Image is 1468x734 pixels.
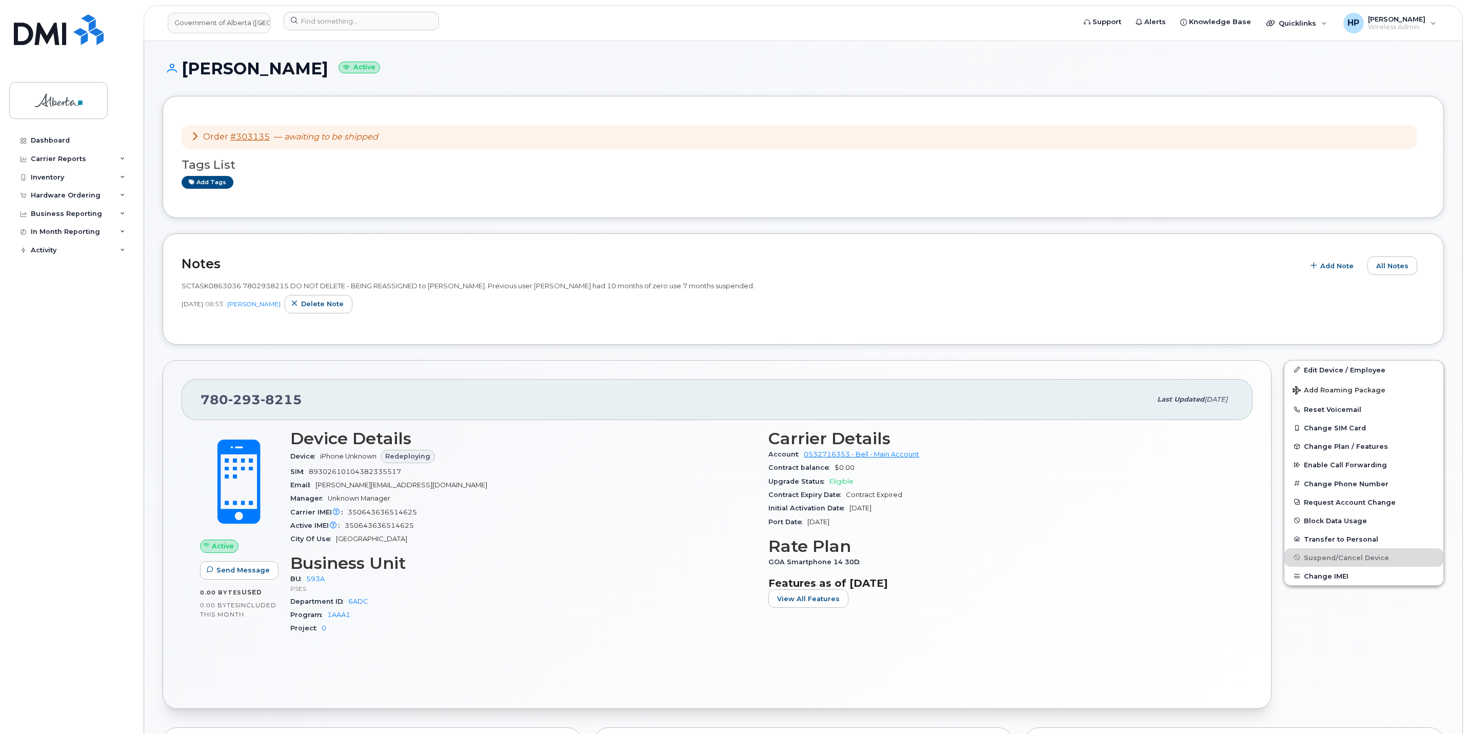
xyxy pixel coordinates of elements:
span: Unknown Manager [328,494,390,502]
span: Send Message [216,565,270,575]
em: awaiting to be shipped [284,132,378,142]
a: 0532716353 - Bell - Main Account [804,450,919,458]
button: Block Data Usage [1284,511,1443,530]
button: Add Note [1304,256,1362,275]
h3: Rate Plan [768,537,1234,556]
a: 1AAA1 [327,611,350,619]
a: [PERSON_NAME] [227,300,281,308]
span: Account [768,450,804,458]
span: Add Roaming Package [1293,386,1385,396]
h1: [PERSON_NAME] [163,59,1444,77]
button: Change SIM Card [1284,419,1443,437]
button: Reset Voicemail [1284,400,1443,419]
span: Device [290,452,320,460]
span: Change Plan / Features [1304,443,1388,450]
span: All Notes [1376,261,1409,271]
span: 0.00 Bytes [200,602,239,609]
span: included this month [200,601,276,618]
span: GOA Smartphone 14 30D [768,558,865,566]
span: Carrier IMEI [290,508,348,516]
button: Add Roaming Package [1284,379,1443,400]
span: Initial Activation Date [768,504,849,512]
a: 6ADC [348,598,368,605]
button: Send Message [200,561,279,580]
p: PSES [290,584,756,593]
button: Request Account Change [1284,493,1443,511]
span: Manager [290,494,328,502]
button: Enable Call Forwarding [1284,455,1443,474]
button: Change IMEI [1284,567,1443,585]
span: [GEOGRAPHIC_DATA] [336,535,407,543]
span: iPhone Unknown [320,452,376,460]
span: Active [212,541,234,551]
span: Add Note [1320,261,1354,271]
h3: Tags List [182,158,1425,171]
a: Edit Device / Employee [1284,361,1443,379]
button: Change Phone Number [1284,474,1443,493]
span: Contract Expired [846,491,902,499]
button: Change Plan / Features [1284,437,1443,455]
span: — [274,132,378,142]
span: BU [290,575,306,583]
span: Contract balance [768,464,835,471]
h3: Carrier Details [768,429,1234,448]
span: [PERSON_NAME][EMAIL_ADDRESS][DOMAIN_NAME] [315,481,487,489]
h3: Device Details [290,429,756,448]
span: 89302610104382335517 [309,468,401,475]
span: 293 [228,392,261,407]
span: SIM [290,468,309,475]
span: [DATE] [182,300,203,308]
button: View All Features [768,589,848,608]
span: Enable Call Forwarding [1304,461,1387,469]
span: Delete note [301,299,344,309]
span: Eligible [829,478,854,485]
span: 350643636514625 [348,508,417,516]
span: Last updated [1157,395,1204,403]
span: 350643636514625 [345,522,414,529]
span: $0.00 [835,464,855,471]
span: View All Features [777,594,840,604]
span: Order [203,132,228,142]
a: 0 [322,624,326,632]
span: SCTASK0863036 7802938215 DO NOT DELETE - BEING REASSIGNED to [PERSON_NAME]. Previous user [PERSON... [182,282,755,290]
small: Active [339,62,380,73]
span: 780 [201,392,302,407]
span: [DATE] [807,518,829,526]
span: Active IMEI [290,522,345,529]
span: Program [290,611,327,619]
span: Port Date [768,518,807,526]
button: Suspend/Cancel Device [1284,548,1443,567]
span: Project [290,624,322,632]
a: #303135 [230,132,270,142]
span: Suspend/Cancel Device [1304,553,1389,561]
span: Contract Expiry Date [768,491,846,499]
span: City Of Use [290,535,336,543]
h3: Features as of [DATE] [768,577,1234,589]
span: [DATE] [1204,395,1227,403]
span: 8215 [261,392,302,407]
h3: Business Unit [290,554,756,572]
span: [DATE] [849,504,871,512]
span: Upgrade Status [768,478,829,485]
button: Delete note [285,295,352,313]
span: Email [290,481,315,489]
span: Department ID [290,598,348,605]
button: Transfer to Personal [1284,530,1443,548]
a: 593A [306,575,325,583]
button: All Notes [1367,256,1417,275]
span: 0.00 Bytes [200,589,242,596]
span: 08:53 [205,300,223,308]
a: Add tags [182,176,233,189]
span: used [242,588,262,596]
h2: Notes [182,256,1299,271]
span: Redeploying [385,451,430,461]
